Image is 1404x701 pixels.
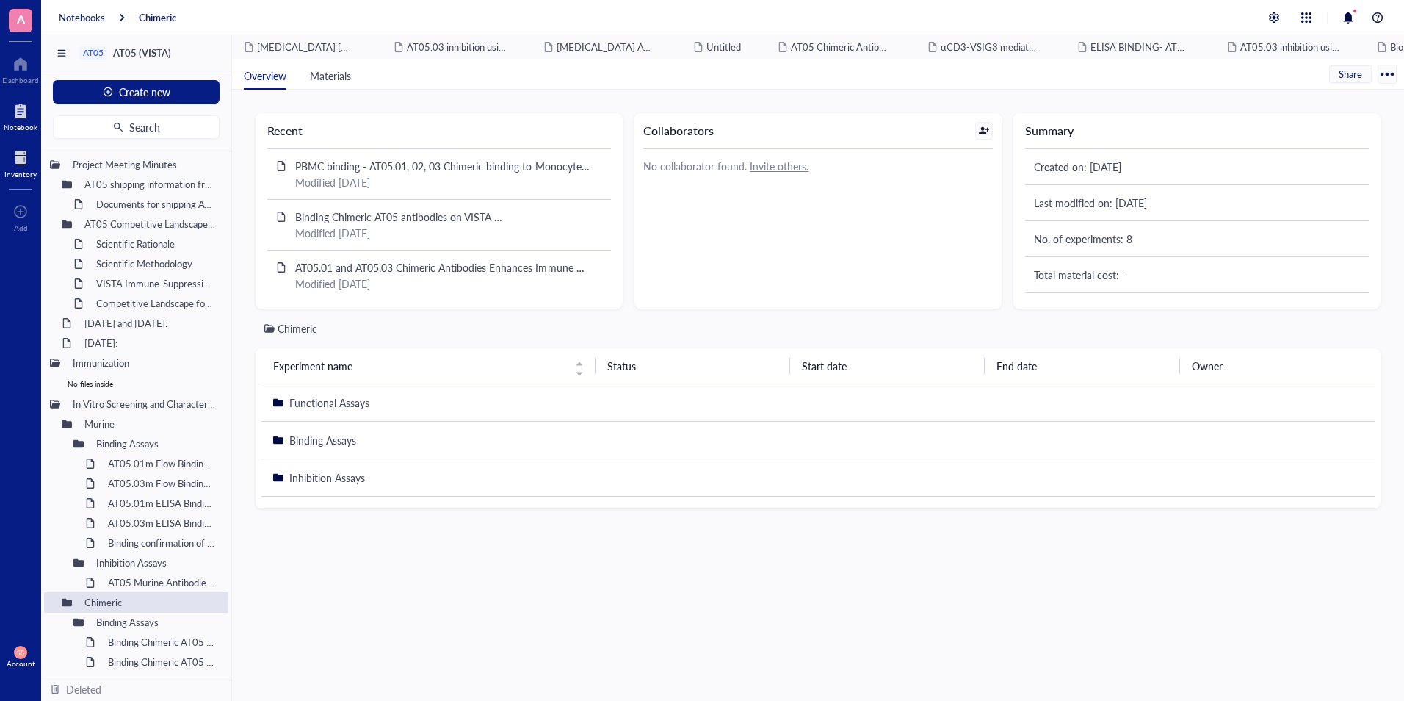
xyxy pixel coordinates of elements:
[78,174,222,195] div: AT05 shipping information from Genoway to [GEOGRAPHIC_DATA]
[750,159,808,173] u: Invite others.
[1329,65,1372,83] button: Share
[66,154,222,175] div: Project Meeting Minutes
[17,649,23,657] span: SS
[53,115,220,139] button: Search
[1339,68,1362,81] span: Share
[289,470,365,485] span: Inhibition Assays
[1034,195,1360,211] div: Last modified on: [DATE]
[4,99,37,132] a: Notebook
[129,121,160,133] span: Search
[2,76,39,85] div: Dashboard
[643,122,714,140] div: Collaborators
[78,414,222,434] div: Murine
[985,348,1179,384] th: End date
[1180,348,1375,384] th: Owner
[78,333,222,353] div: [DATE]:
[1025,122,1369,140] div: Summary
[101,652,222,672] div: Binding Chimeric AT05 antibodies on cell surface binding THP-1
[643,158,993,174] div: No collaborator found.
[101,572,222,593] div: AT05 Murine Antibodies Block VSIG3:VISTA Binding
[14,223,28,232] div: Add
[7,659,35,668] div: Account
[267,122,611,140] div: Recent
[101,672,222,692] div: PBMC binding - AT05.01, 02, 03 Chimeric binding to Monocytes and T cells of PBMC
[790,348,985,384] th: Start date
[66,394,222,414] div: In Vitro Screening and Characterization
[139,11,176,24] a: Chimeric
[44,373,228,394] div: No files inside
[83,48,104,58] div: AT05
[295,260,585,307] span: AT05.01 and AT05.03 Chimeric Antibodies Enhances Immune Response by Increasing Releases of IFN-γ,...
[4,146,37,179] a: Inventory
[78,592,222,613] div: Chimeric
[66,353,222,373] div: Immunization
[1034,231,1360,247] div: No. of experiments: 8
[295,209,502,240] span: Binding Chimeric AT05 antibodies on VISTA Transfected [MEDICAL_DATA] cells
[289,433,356,447] span: Binding Assays
[273,358,566,374] span: Experiment name
[53,80,220,104] button: Create new
[101,632,222,653] div: Binding Chimeric AT05 antibodies on VISTA Transfected [MEDICAL_DATA] cells
[78,214,222,234] div: AT05 Competitive Landscape and mechanism of action AT05
[295,276,602,292] div: Modified [DATE]
[310,68,351,83] span: Materials
[1034,159,1360,175] div: Created on: [DATE]
[90,553,222,573] div: Inhibition Assays
[278,320,317,337] div: Chimeric
[78,313,222,334] div: [DATE] and [DATE]:
[90,273,222,294] div: VISTA Immune-Suppressive Checkpoint Protein
[2,52,39,85] a: Dashboard
[101,533,222,553] div: Binding confirmation of HMBD on H VISTA and M VISTA
[59,11,105,24] a: Notebooks
[90,293,222,314] div: Competitive Landscape for Anti-Vista Antibodies
[101,513,222,533] div: AT05.03m ELISA Binding to Human, Cynomolgus and Mouse VISTA
[101,493,222,514] div: AT05.01m ELISA Binding to Human, Cynomolgus and Mouse VISTA
[66,681,101,697] div: Deleted
[101,473,222,494] div: AT05.03m Flow Binding to THP-1 Cell Surface
[113,46,171,60] span: AT05 (VISTA)
[90,254,222,274] div: Scientific Methodology
[4,170,37,179] div: Inventory
[289,395,369,410] span: Functional Assays
[295,159,590,190] span: PBMC binding - AT05.01, 02, 03 Chimeric binding to Monocytes and T cells of PBMC
[101,453,222,474] div: AT05.01m Flow Binding to THP-1 Cell Surface
[244,68,286,83] span: Overview
[17,10,25,28] span: A
[596,348,790,384] th: Status
[90,234,222,254] div: Scientific Rationale
[295,174,602,190] div: Modified [DATE]
[90,434,222,454] div: Binding Assays
[4,123,37,132] div: Notebook
[119,86,170,98] span: Create new
[261,348,596,384] th: Experiment name
[90,612,222,633] div: Binding Assays
[90,194,222,215] div: Documents for shipping AT05
[295,225,602,241] div: Modified [DATE]
[1034,267,1360,283] div: Total material cost: -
